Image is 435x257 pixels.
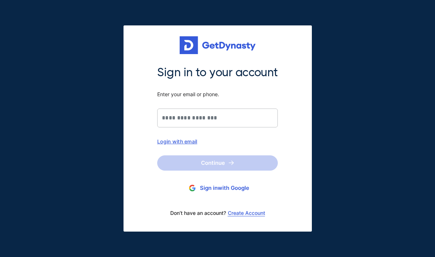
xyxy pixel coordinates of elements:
[157,65,278,80] span: Sign in to your account
[157,91,278,98] span: Enter your email or phone.
[157,181,278,195] button: Sign inwith Google
[157,205,278,221] div: Don’t have an account?
[228,210,265,216] a: Create Account
[180,36,256,54] img: Get started for free with Dynasty Trust Company
[157,138,278,144] div: Login with email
